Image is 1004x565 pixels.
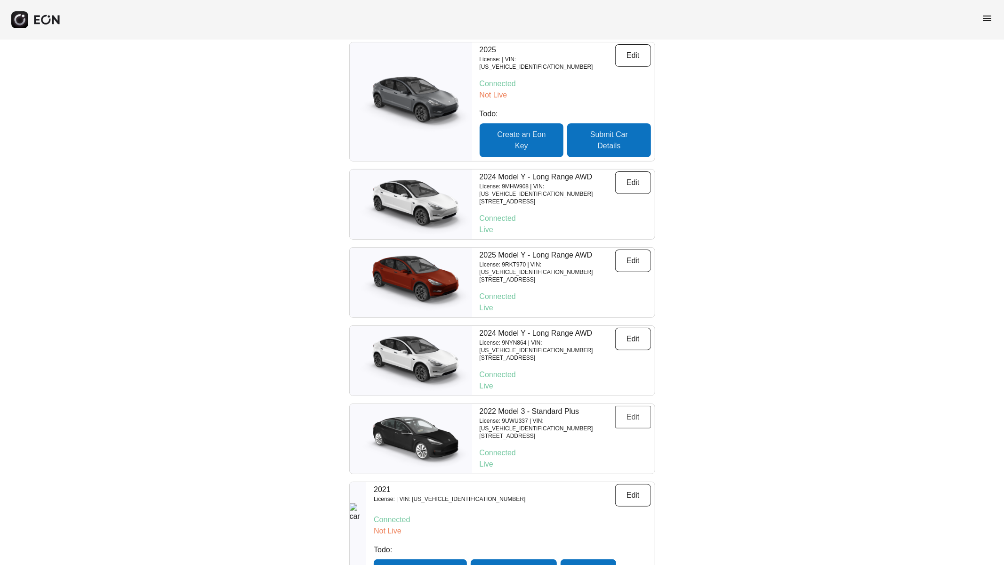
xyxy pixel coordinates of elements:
p: Connected [480,78,651,89]
button: Edit [615,484,651,507]
p: License: | VIN: [US_VEHICLE_IDENTIFICATION_NUMBER] [480,56,615,71]
p: [STREET_ADDRESS] [480,432,615,440]
button: Edit [615,44,651,67]
p: Live [480,224,651,235]
p: License: 9NYN864 | VIN: [US_VEHICLE_IDENTIFICATION_NUMBER] [480,339,615,354]
p: 2022 Model 3 - Standard Plus [480,406,615,417]
p: License: 9UWU337 | VIN: [US_VEHICLE_IDENTIFICATION_NUMBER] [480,417,615,432]
button: Edit [615,328,651,350]
img: car [350,252,472,313]
p: Connected [480,369,651,380]
p: Not Live [480,89,651,101]
p: 2024 Model Y - Long Range AWD [480,328,615,339]
button: Edit [615,171,651,194]
p: Todo: [480,108,651,120]
p: Connected [374,514,651,525]
p: Live [480,459,651,470]
p: 2025 [480,44,615,56]
span: menu [981,13,993,24]
p: [STREET_ADDRESS] [480,276,615,283]
p: Not Live [374,525,651,537]
p: Live [480,302,651,314]
p: 2021 [374,484,525,495]
button: Create an Eon Key [480,123,564,157]
p: License: 9MHW908 | VIN: [US_VEHICLE_IDENTIFICATION_NUMBER] [480,183,615,198]
img: car [350,408,472,469]
p: Connected [480,213,651,224]
button: Edit [615,406,651,428]
p: [STREET_ADDRESS] [480,198,615,205]
p: 2025 Model Y - Long Range AWD [480,250,615,261]
p: Connected [480,291,651,302]
img: car [350,330,472,391]
p: [STREET_ADDRESS] [480,354,615,362]
button: Submit Car Details [567,123,651,157]
p: Live [480,380,651,392]
img: car [350,71,472,132]
img: car [350,503,367,565]
img: car [350,174,472,235]
p: Connected [480,447,651,459]
p: Todo: [374,544,651,556]
p: License: | VIN: [US_VEHICLE_IDENTIFICATION_NUMBER] [374,495,525,503]
p: 2024 Model Y - Long Range AWD [480,171,615,183]
button: Edit [615,250,651,272]
p: License: 9RKT970 | VIN: [US_VEHICLE_IDENTIFICATION_NUMBER] [480,261,615,276]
